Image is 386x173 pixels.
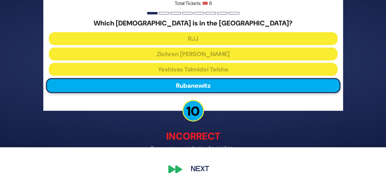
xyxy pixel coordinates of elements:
button: RJJ [49,32,337,45]
p: The correct answer is: Yeshivas Talmidei Telshe [43,145,343,151]
p: Incorrect [43,129,343,144]
p: 10 [182,100,204,121]
button: Yeshivas Talmidei Telshe [49,63,337,76]
button: Rubanowitz [46,78,340,93]
h5: Which [DEMOGRAPHIC_DATA] is in the [GEOGRAPHIC_DATA]? [49,19,337,27]
button: Zichron [PERSON_NAME] [49,48,337,60]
